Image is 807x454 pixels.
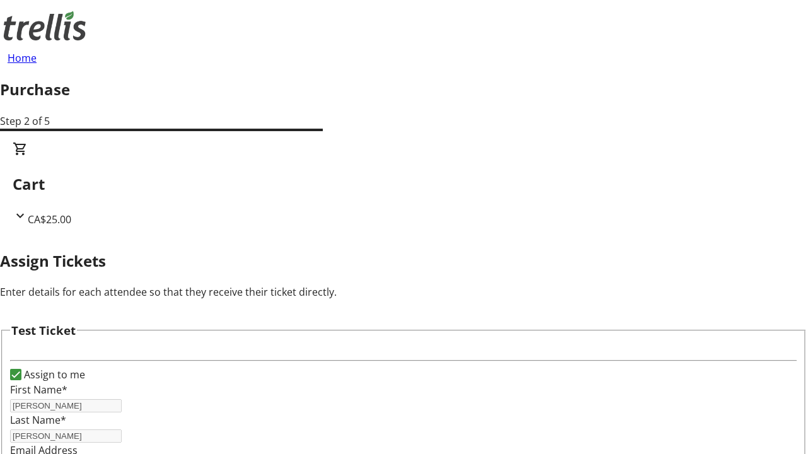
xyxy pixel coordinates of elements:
[13,141,794,227] div: CartCA$25.00
[10,413,66,427] label: Last Name*
[10,383,67,397] label: First Name*
[13,173,794,195] h2: Cart
[28,212,71,226] span: CA$25.00
[21,367,85,382] label: Assign to me
[11,322,76,339] h3: Test Ticket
